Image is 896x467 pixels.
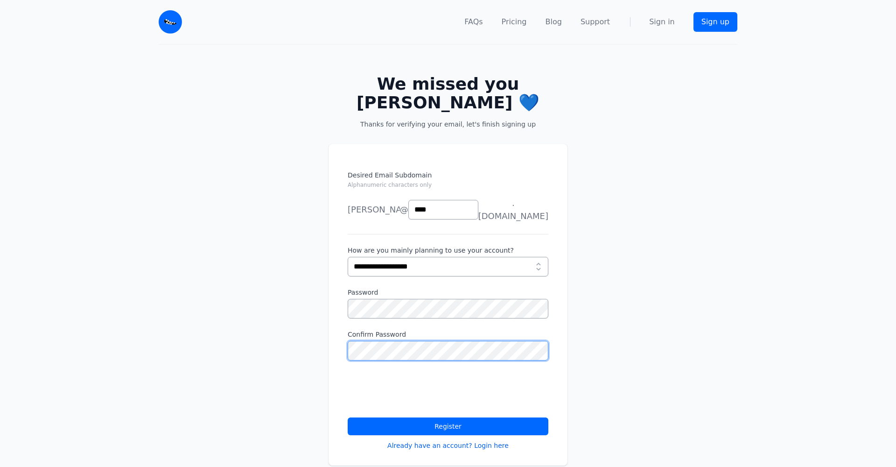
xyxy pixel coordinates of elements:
[348,372,490,408] iframe: reCAPTCHA
[348,200,399,219] li: [PERSON_NAME]
[348,330,548,339] label: Confirm Password
[649,16,675,28] a: Sign in
[546,16,562,28] a: Blog
[159,10,182,34] img: Email Monster
[387,441,509,450] a: Already have an account? Login here
[400,203,408,216] span: @
[348,170,548,195] label: Desired Email Subdomain
[502,16,527,28] a: Pricing
[464,16,483,28] a: FAQs
[693,12,737,32] a: Sign up
[581,16,610,28] a: Support
[348,288,548,297] label: Password
[343,75,553,112] h2: We missed you [PERSON_NAME] 💙
[348,417,548,435] button: Register
[478,197,548,223] span: .[DOMAIN_NAME]
[348,182,432,188] small: Alphanumeric characters only
[343,120,553,129] p: Thanks for verifying your email, let's finish signing up
[348,246,548,255] label: How are you mainly planning to use your account?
